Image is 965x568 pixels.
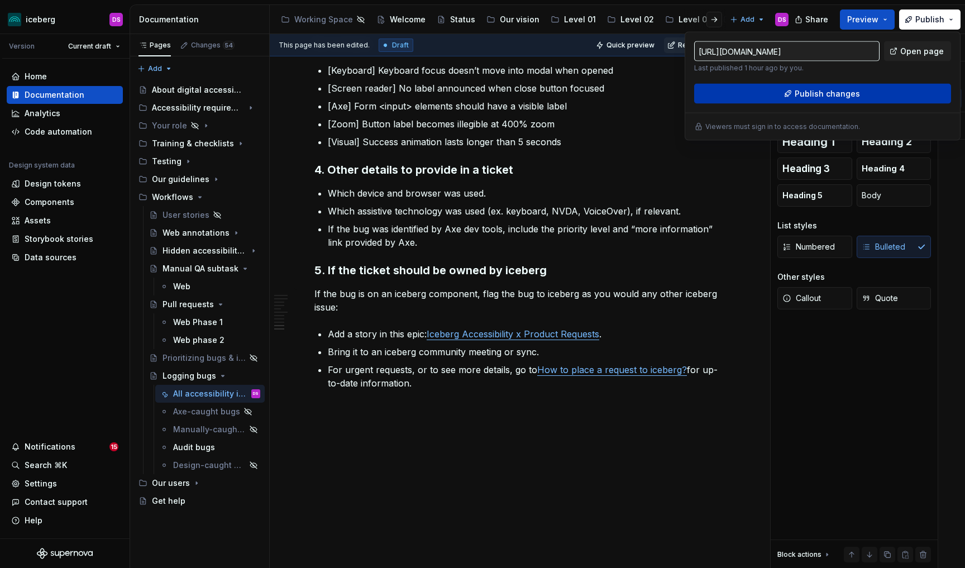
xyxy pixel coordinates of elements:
[155,421,265,438] a: Manually-caught bugs
[390,14,426,25] div: Welcome
[862,163,905,174] span: Heading 4
[139,14,265,25] div: Documentation
[427,328,599,340] a: Iceberg Accessibility x Product Requests
[314,262,720,278] h3: 5. If the ticket should be owned by iceberg
[152,192,193,203] div: Workflows
[145,242,265,260] a: Hidden accessibility text
[777,287,852,309] button: Callout
[25,197,74,208] div: Components
[155,438,265,456] a: Audit bugs
[741,15,754,24] span: Add
[134,492,265,510] a: Get help
[145,349,265,367] a: Prioritizing bugs & improvements
[163,209,209,221] div: User stories
[606,41,655,50] span: Quick preview
[789,9,835,30] button: Share
[664,37,735,53] button: Request review
[777,271,825,283] div: Other styles
[795,88,860,99] span: Publish changes
[537,364,687,375] a: How to place a request to iceberg?
[155,313,265,331] a: Web Phase 1
[145,206,265,224] a: User stories
[328,345,720,359] p: Bring it to an iceberg community meeting or sync.
[777,236,852,258] button: Numbered
[862,136,912,147] span: Heading 2
[777,131,852,153] button: Heading 1
[223,41,235,50] span: 54
[7,230,123,248] a: Storybook stories
[694,64,880,73] p: Last published 1 hour ago by you.
[134,81,265,99] a: About digital accessibility
[7,104,123,122] a: Analytics
[482,11,544,28] a: Our vision
[8,13,21,26] img: 418c6d47-6da6-4103-8b13-b5999f8989a1.png
[847,14,878,25] span: Preview
[155,385,265,403] a: All accessibility issuesDS
[145,367,265,385] a: Logging bugs
[26,14,55,25] div: iceberg
[7,493,123,511] button: Contact support
[279,41,370,50] span: This page has been edited.
[857,184,931,207] button: Body
[857,131,931,153] button: Heading 2
[109,442,118,451] span: 15
[134,117,265,135] div: Your role
[37,548,93,559] svg: Supernova Logo
[546,11,600,28] a: Level 01
[276,11,370,28] a: Working Space
[328,222,720,249] p: If the bug was identified by Axe dev tools, include the priority level and “more information” lin...
[328,82,720,95] p: [Screen reader] No label announced when close button focused
[276,8,724,31] div: Page tree
[328,99,720,113] p: [Axe] Form <input> elements should have a visible label
[68,42,111,51] span: Current draft
[7,212,123,230] a: Assets
[7,86,123,104] a: Documentation
[500,14,539,25] div: Our vision
[253,388,259,399] div: DS
[134,188,265,206] div: Workflows
[152,174,209,185] div: Our guidelines
[152,120,187,131] div: Your role
[173,424,246,435] div: Manually-caught bugs
[862,293,898,304] span: Quote
[328,117,720,131] p: [Zoom] Button label becomes illegible at 400% zoom
[782,293,821,304] span: Callout
[7,123,123,141] a: Code automation
[25,497,88,508] div: Contact support
[328,187,720,200] p: Which device and browser was used.
[191,41,235,50] div: Changes
[900,46,944,57] span: Open page
[862,190,881,201] span: Body
[155,331,265,349] a: Web phase 2
[163,245,247,256] div: Hidden accessibility text
[173,281,190,292] div: Web
[727,12,768,27] button: Add
[314,287,720,314] p: If the bug is on an iceberg component, flag the bug to iceberg as you would any other iceberg issue:
[25,233,93,245] div: Storybook stories
[777,157,852,180] button: Heading 3
[678,41,730,50] span: Request review
[314,162,720,178] h3: 4. Other details to provide in a ticket
[25,178,81,189] div: Design tokens
[145,295,265,313] a: Pull requests
[915,14,944,25] span: Publish
[163,299,214,310] div: Pull requests
[163,227,230,238] div: Web annotations
[134,170,265,188] div: Our guidelines
[112,15,121,24] div: DS
[328,135,720,149] p: [Visual] Success animation lasts longer than 5 seconds
[372,11,430,28] a: Welcome
[7,475,123,493] a: Settings
[155,403,265,421] a: Axe-caught bugs
[884,41,951,61] a: Open page
[661,11,716,28] a: Level 03
[152,495,185,507] div: Get help
[163,352,246,364] div: Prioritizing bugs & improvements
[25,460,67,471] div: Search ⌘K
[25,89,84,101] div: Documentation
[134,474,265,492] div: Our users
[7,68,123,85] a: Home
[294,14,353,25] div: Working Space
[134,61,176,77] button: Add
